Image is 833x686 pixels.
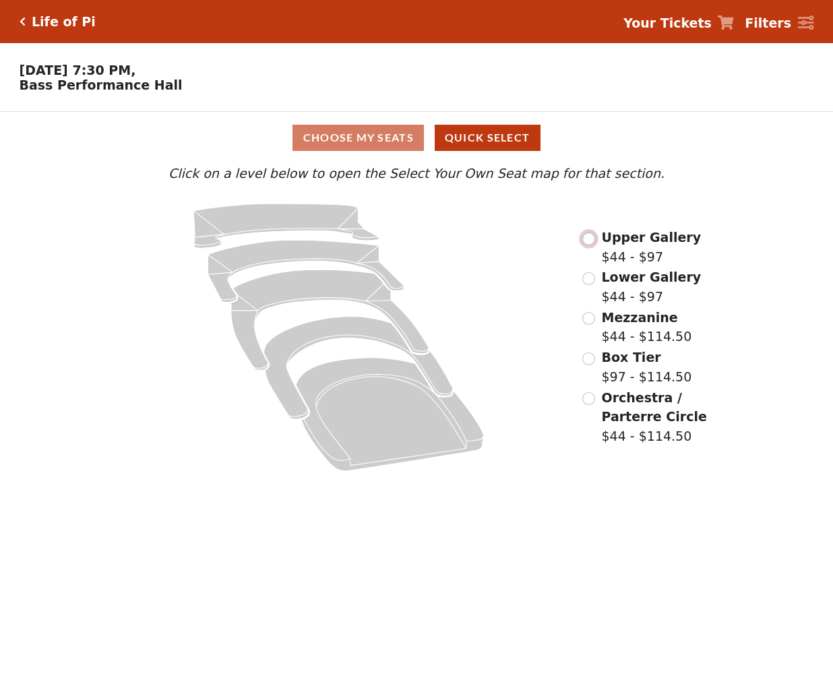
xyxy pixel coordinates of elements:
span: Upper Gallery [602,230,702,245]
a: Filters [745,13,813,33]
span: Box Tier [602,350,661,365]
strong: Your Tickets [623,15,712,30]
a: Click here to go back to filters [20,17,26,26]
label: $44 - $114.50 [602,308,692,346]
span: Mezzanine [602,310,678,325]
label: $44 - $97 [602,228,702,266]
span: Orchestra / Parterre Circle [602,390,707,425]
span: Lower Gallery [602,270,702,284]
path: Upper Gallery - Seats Available: 311 [193,204,379,248]
strong: Filters [745,15,791,30]
label: $97 - $114.50 [602,348,692,386]
button: Quick Select [435,125,541,151]
label: $44 - $114.50 [602,388,720,446]
label: $44 - $97 [602,268,702,306]
a: Your Tickets [623,13,734,33]
p: Click on a level below to open the Select Your Own Seat map for that section. [114,164,720,183]
path: Orchestra / Parterre Circle - Seats Available: 12 [296,358,484,471]
h5: Life of Pi [32,14,96,30]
